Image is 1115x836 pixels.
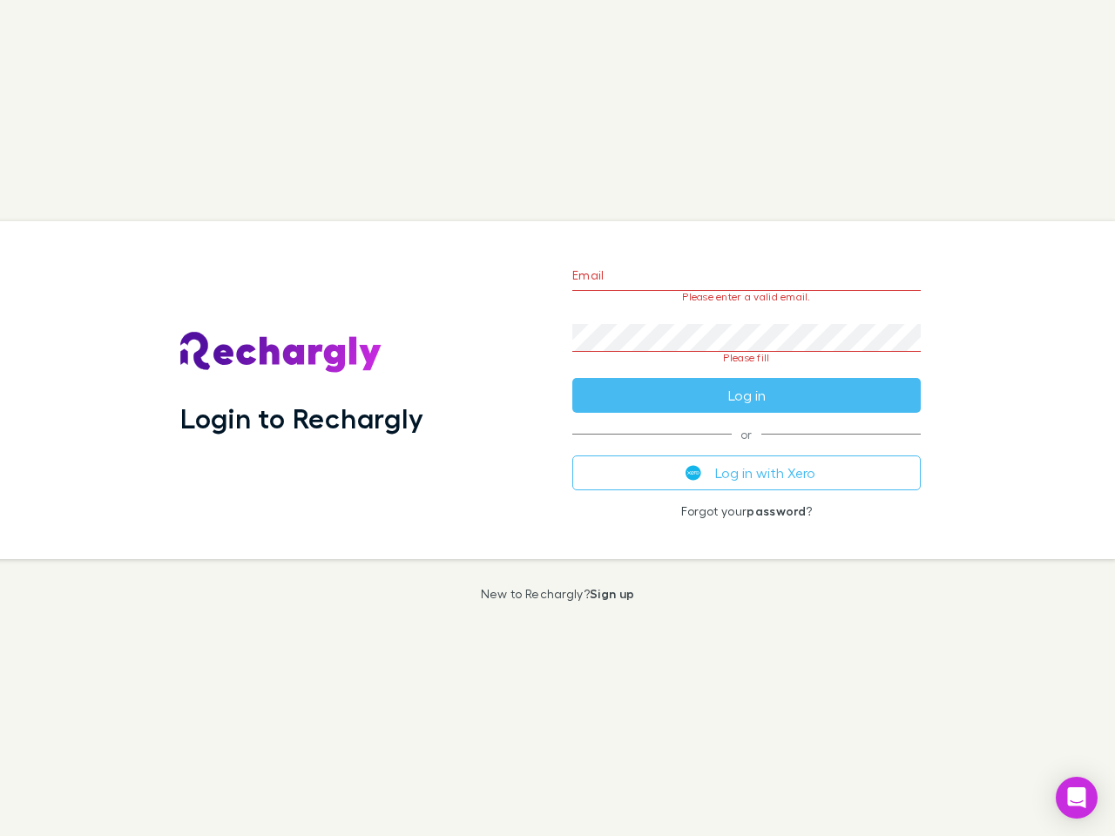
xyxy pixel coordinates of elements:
p: New to Rechargly? [481,587,635,601]
button: Log in with Xero [572,455,921,490]
p: Please enter a valid email. [572,291,921,303]
h1: Login to Rechargly [180,401,423,435]
img: Xero's logo [686,465,701,481]
img: Rechargly's Logo [180,332,382,374]
div: Open Intercom Messenger [1056,777,1098,819]
a: Sign up [590,586,634,601]
span: or [572,434,921,435]
a: password [747,503,806,518]
button: Log in [572,378,921,413]
p: Please fill [572,352,921,364]
p: Forgot your ? [572,504,921,518]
